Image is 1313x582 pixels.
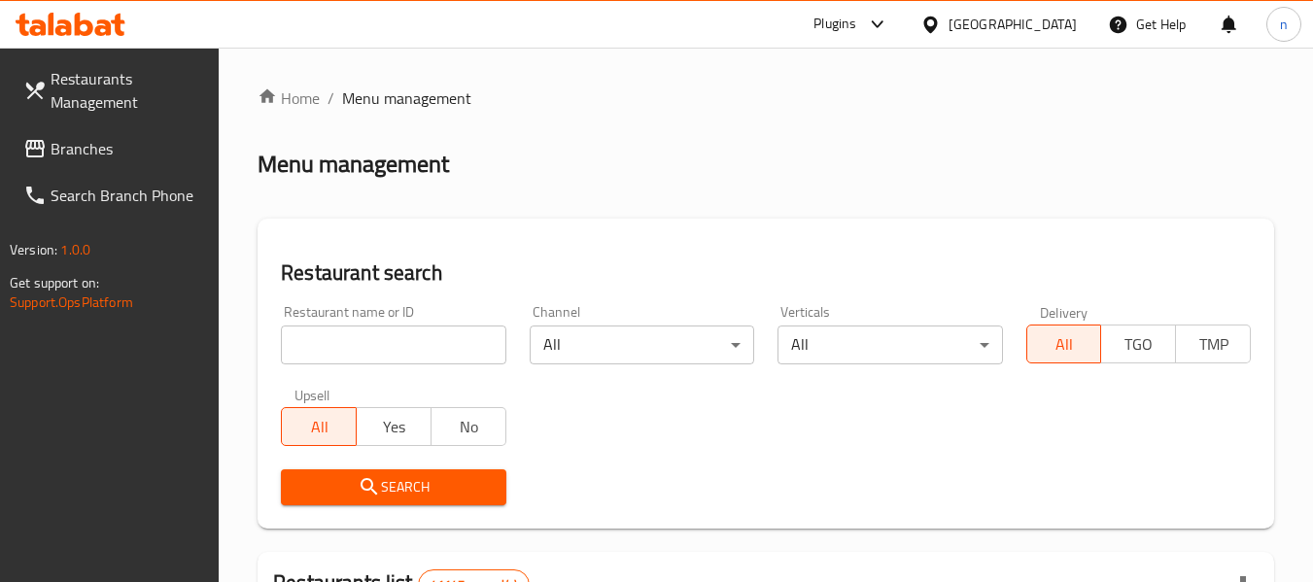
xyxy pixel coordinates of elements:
span: Branches [51,137,204,160]
span: Search Branch Phone [51,184,204,207]
h2: Menu management [258,149,449,180]
button: TMP [1175,325,1251,363]
div: [GEOGRAPHIC_DATA] [949,14,1077,35]
div: Plugins [813,13,856,36]
li: / [328,86,334,110]
span: Yes [364,413,424,441]
h2: Restaurant search [281,258,1251,288]
span: Search [296,475,490,499]
a: Branches [8,125,220,172]
span: Get support on: [10,270,99,295]
div: All [530,325,754,364]
button: No [431,407,506,446]
div: All [777,325,1002,364]
button: Yes [356,407,432,446]
a: Support.OpsPlatform [10,290,133,315]
span: No [439,413,499,441]
span: 1.0.0 [60,237,90,262]
nav: breadcrumb [258,86,1274,110]
button: TGO [1100,325,1176,363]
span: TMP [1184,330,1243,359]
span: Menu management [342,86,471,110]
button: Search [281,469,505,505]
span: Restaurants Management [51,67,204,114]
input: Search for restaurant name or ID.. [281,325,505,364]
button: All [281,407,357,446]
span: All [1035,330,1094,359]
a: Search Branch Phone [8,172,220,219]
label: Delivery [1040,305,1088,319]
span: TGO [1109,330,1168,359]
a: Home [258,86,320,110]
label: Upsell [294,388,330,401]
span: Version: [10,237,57,262]
button: All [1026,325,1102,363]
a: Restaurants Management [8,55,220,125]
span: All [290,413,349,441]
span: n [1280,14,1288,35]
